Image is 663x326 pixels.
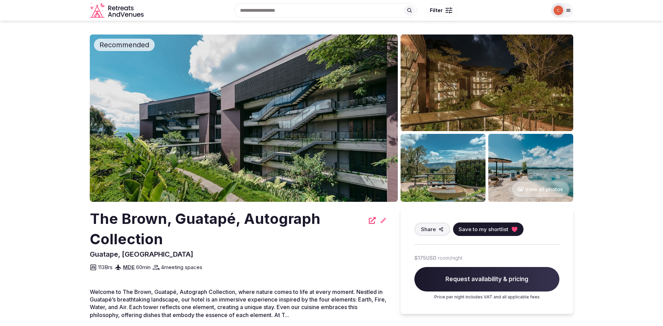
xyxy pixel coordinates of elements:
[97,40,152,50] span: Recommended
[90,250,193,258] span: Guatape, [GEOGRAPHIC_DATA]
[90,34,398,202] img: Venue cover photo
[94,39,155,51] div: Recommended
[98,264,113,271] span: 113 Brs
[90,3,145,18] a: Visit the homepage
[136,264,151,271] span: 60 min
[401,34,573,131] img: Venue gallery photo
[425,4,457,17] button: Filter
[453,223,523,236] button: Save to my shortlist
[414,267,559,292] span: Request availability & pricing
[90,209,365,249] h2: The Brown, Guatapé, Autograph Collection
[488,134,573,202] img: Venue gallery photo
[414,255,436,261] span: $175 USD
[430,7,443,14] span: Filter
[414,223,450,236] button: Share
[438,255,462,261] span: room/night
[554,6,563,15] img: Catalina
[401,134,486,202] img: Venue gallery photo
[459,226,508,233] span: Save to my shortlist
[123,264,135,270] a: MDE
[414,294,559,300] p: Price per night includes VAT and all applicable fees
[511,180,570,198] button: View all photos
[90,3,145,18] svg: Retreats and Venues company logo
[421,226,436,233] span: Share
[161,264,202,271] span: 4 meeting spaces
[90,288,386,318] span: Welcome to The Brown, Guatapé, Autograph Collection, where nature comes to life at every moment. ...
